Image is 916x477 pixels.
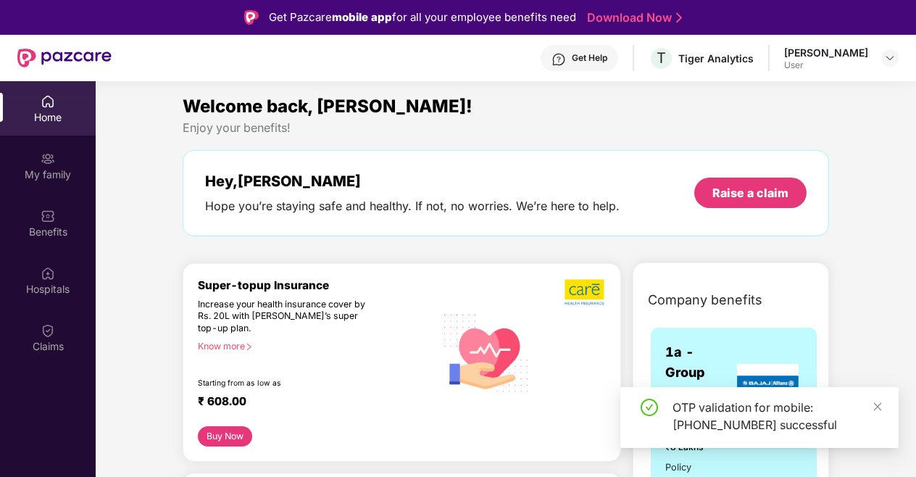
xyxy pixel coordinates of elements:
img: svg+xml;base64,PHN2ZyBpZD0iRHJvcGRvd24tMzJ4MzIiIHhtbG5zPSJodHRwOi8vd3d3LnczLm9yZy8yMDAwL3N2ZyIgd2... [884,52,896,64]
div: Get Help [572,52,607,64]
div: [PERSON_NAME] [784,46,868,59]
span: Welcome back, [PERSON_NAME]! [183,96,472,117]
div: User [784,59,868,71]
span: T [657,49,666,67]
span: check-circle [641,399,658,416]
img: b5dec4f62d2307b9de63beb79f102df3.png [565,278,606,306]
div: Hey, [PERSON_NAME] [205,173,620,190]
span: right [245,343,253,351]
div: Hope you’re staying safe and healthy. If not, no worries. We’re here to help. [205,199,620,214]
img: Stroke [676,10,682,25]
img: svg+xml;base64,PHN2ZyBpZD0iSG9tZSIgeG1sbnM9Imh0dHA6Ly93d3cudzMub3JnLzIwMDAvc3ZnIiB3aWR0aD0iMjAiIG... [41,94,55,109]
span: Company benefits [648,290,762,310]
img: svg+xml;base64,PHN2ZyB4bWxucz0iaHR0cDovL3d3dy53My5vcmcvMjAwMC9zdmciIHhtbG5zOnhsaW5rPSJodHRwOi8vd3... [436,300,538,404]
img: svg+xml;base64,PHN2ZyB3aWR0aD0iMjAiIGhlaWdodD0iMjAiIHZpZXdCb3g9IjAgMCAyMCAyMCIgZmlsbD0ibm9uZSIgeG... [41,152,55,166]
div: ₹ 608.00 [198,394,422,412]
img: svg+xml;base64,PHN2ZyBpZD0iQ2xhaW0iIHhtbG5zPSJodHRwOi8vd3d3LnczLm9yZy8yMDAwL3N2ZyIgd2lkdGg9IjIwIi... [41,323,55,338]
span: 1a - Group Health Insurance [665,342,733,424]
img: Logo [244,10,259,25]
div: Get Pazcare for all your employee benefits need [269,9,576,26]
span: close [873,402,883,412]
img: svg+xml;base64,PHN2ZyBpZD0iQmVuZWZpdHMiIHhtbG5zPSJodHRwOi8vd3d3LnczLm9yZy8yMDAwL3N2ZyIgd2lkdGg9Ij... [41,209,55,223]
strong: mobile app [332,10,392,24]
div: Starting from as low as [198,378,375,389]
div: OTP validation for mobile: [PHONE_NUMBER] successful [673,399,881,434]
a: Download Now [587,10,678,25]
button: Buy Now [198,426,253,447]
div: Enjoy your benefits! [183,120,830,136]
div: Raise a claim [712,185,788,201]
img: insurerLogo [737,364,799,403]
img: New Pazcare Logo [17,49,112,67]
div: Super-topup Insurance [198,278,436,292]
div: Know more [198,341,428,351]
div: Increase your health insurance cover by Rs. 20L with [PERSON_NAME]’s super top-up plan. [198,299,374,335]
img: svg+xml;base64,PHN2ZyBpZD0iSGVscC0zMngzMiIgeG1sbnM9Imh0dHA6Ly93d3cudzMub3JnLzIwMDAvc3ZnIiB3aWR0aD... [551,52,566,67]
div: Tiger Analytics [678,51,754,65]
img: svg+xml;base64,PHN2ZyBpZD0iSG9zcGl0YWxzIiB4bWxucz0iaHR0cDovL3d3dy53My5vcmcvMjAwMC9zdmciIHdpZHRoPS... [41,266,55,281]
